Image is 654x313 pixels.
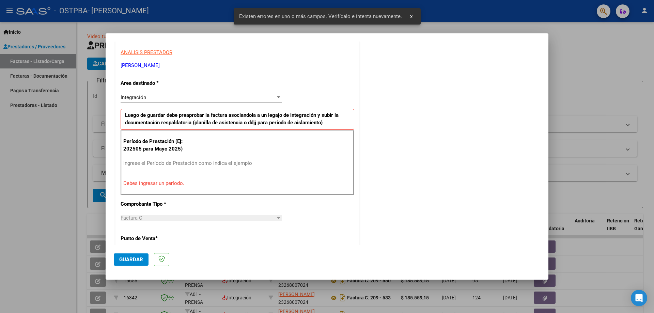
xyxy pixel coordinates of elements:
[239,13,402,20] span: Existen errores en uno o más campos. Verifícalo e intenta nuevamente.
[121,79,191,87] p: Area destinado *
[114,253,149,266] button: Guardar
[410,13,412,19] span: x
[121,62,354,69] p: [PERSON_NAME]
[121,94,146,100] span: Integración
[119,256,143,263] span: Guardar
[121,235,191,242] p: Punto de Venta
[405,10,418,22] button: x
[125,112,339,126] strong: Luego de guardar debe preaprobar la factura asociandola a un legajo de integración y subir la doc...
[121,49,172,56] span: ANALISIS PRESTADOR
[631,290,647,306] div: Open Intercom Messenger
[121,215,142,221] span: Factura C
[121,200,191,208] p: Comprobante Tipo *
[123,179,352,187] p: Debes ingresar un período.
[123,138,192,153] p: Período de Prestación (Ej: 202505 para Mayo 2025)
